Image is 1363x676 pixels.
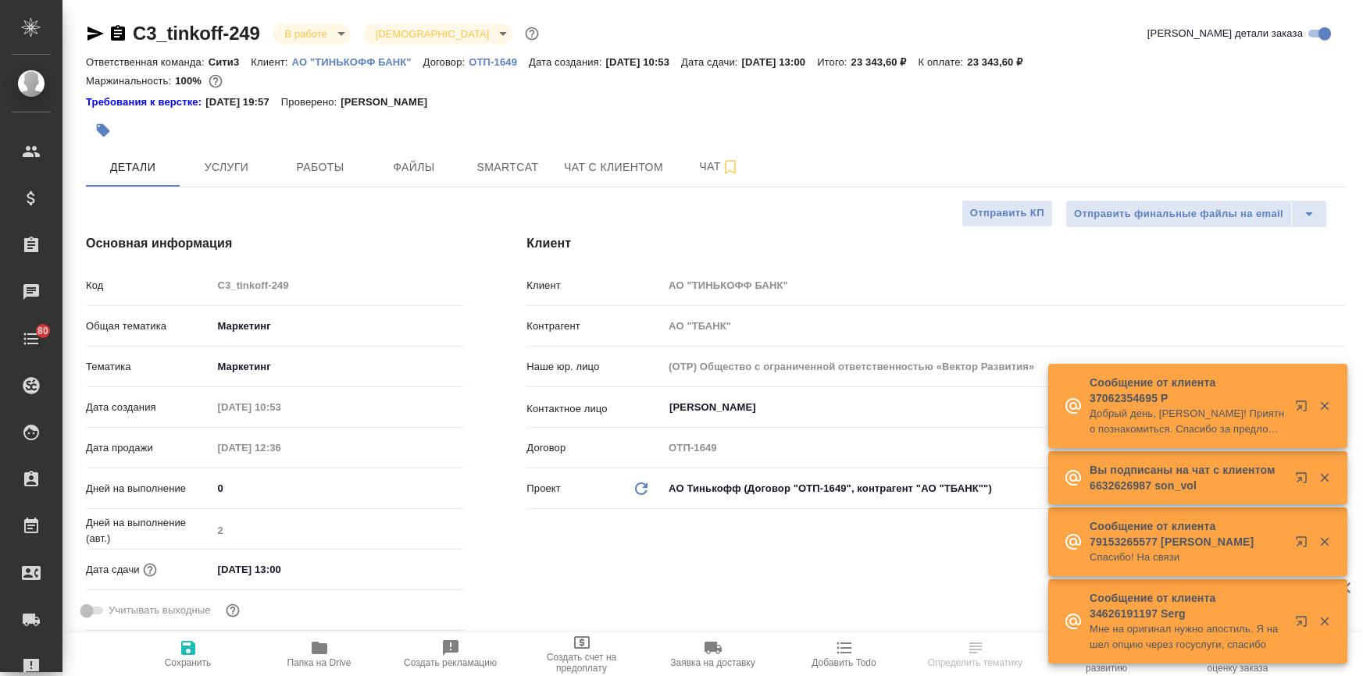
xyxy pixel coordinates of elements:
[287,657,351,668] span: Папка на Drive
[526,481,561,496] p: Проект
[648,632,779,676] button: Заявка на доставку
[1308,471,1340,485] button: Закрыть
[1308,399,1340,413] button: Закрыть
[86,75,175,87] p: Маржинальность:
[526,440,663,456] p: Договор
[212,558,348,581] input: ✎ Введи что-нибудь
[1090,550,1285,565] p: Спасибо! На связи
[212,519,464,542] input: Пустое поле
[1090,518,1285,550] p: Сообщение от клиента 79153265577 [PERSON_NAME]
[1041,632,1172,676] button: Призвать менеджера по развитию
[86,24,105,43] button: Скопировать ссылку для ЯМессенджера
[189,158,264,177] span: Услуги
[812,657,876,668] span: Добавить Todo
[423,56,469,68] p: Договор:
[967,56,1034,68] p: 23 343,60 ₽
[526,234,1346,253] h4: Клиент
[910,632,1041,676] button: Определить тематику
[86,515,212,546] p: Дней на выполнение (авт.)
[376,158,451,177] span: Файлы
[526,652,638,674] span: Создать счет на предоплату
[251,56,291,68] p: Клиент:
[605,56,681,68] p: [DATE] 10:53
[86,481,212,496] p: Дней на выполнение
[1090,462,1285,493] p: Вы подписаны на чат с клиентом 6632626987 son_vol
[1286,526,1323,564] button: Открыть в новой вкладке
[928,657,1022,668] span: Определить тематику
[919,56,968,68] p: К оплате:
[212,396,348,418] input: Пустое поле
[209,56,252,68] p: Сити3
[28,323,58,339] span: 80
[212,313,464,340] div: Маркетинг
[280,27,332,41] button: В работе
[1090,375,1285,406] p: Сообщение от клиента 37062354695 P
[86,359,212,375] p: Тематика
[165,657,212,668] span: Сохранить
[223,600,243,621] button: Выбери, если сб и вс нужно считать рабочими днями для выполнения заказа.
[140,560,160,580] button: Если добавить услуги и заполнить их объемом, то дата рассчитается автоматически
[1147,26,1303,41] span: [PERSON_NAME] детали заказа
[86,318,212,334] p: Общая тематика
[212,436,348,459] input: Пустое поле
[109,24,127,43] button: Скопировать ссылку
[1090,406,1285,437] p: Добрый день, [PERSON_NAME]! Приятно познакомиться. Спасибо за предложенные варианты. К сожалению,...
[341,94,439,110] p: [PERSON_NAME]
[670,657,755,668] span: Заявка на доставку
[86,278,212,294] p: Код
[817,56,851,68] p: Итого:
[86,94,205,110] a: Требования к верстке:
[212,477,464,500] input: ✎ Введи что-нибудь
[516,632,648,676] button: Создать счет на предоплату
[175,75,205,87] p: 100%
[962,200,1053,227] button: Отправить КП
[1286,390,1323,428] button: Открыть в новой вкладке
[1090,590,1285,621] p: Сообщение от клиента 34626191197 Serg
[371,27,494,41] button: [DEMOGRAPHIC_DATA]
[721,158,740,176] svg: Подписаться
[663,274,1346,297] input: Пустое поле
[86,562,140,578] p: Дата сдачи
[526,278,663,294] p: Клиент
[1308,535,1340,549] button: Закрыть
[663,355,1346,378] input: Пустое поле
[1074,205,1283,223] span: Отправить финальные файлы на email
[470,158,545,177] span: Smartcat
[363,23,512,44] div: В работе
[283,158,358,177] span: Работы
[1308,614,1340,628] button: Закрыть
[86,440,212,456] p: Дата продажи
[970,205,1044,222] span: Отправить КП
[526,401,663,417] p: Контактное лицо
[133,23,260,44] a: C3_tinkoff-249
[1090,621,1285,653] p: Мне на оригинал нужно апостиль. Я нашел опцию через госуслуги, спасибо
[663,436,1346,459] input: Пустое поле
[254,632,385,676] button: Папка на Drive
[529,56,605,68] p: Дата создания:
[663,315,1346,337] input: Пустое поле
[292,56,423,68] p: АО "ТИНЬКОФФ БАНК"
[86,94,205,110] div: Нажми, чтобы открыть папку с инструкцией
[469,55,529,68] a: ОТП-1649
[4,319,59,358] a: 80
[212,274,464,297] input: Пустое поле
[1286,462,1323,500] button: Открыть в новой вкладке
[522,23,542,44] button: Доп статусы указывают на важность/срочность заказа
[86,113,120,148] button: Добавить тэг
[86,56,209,68] p: Ответственная команда:
[212,354,464,380] div: Маркетинг
[1065,200,1292,228] button: Отправить финальные файлы на email
[205,71,226,91] button: 0.00 RUB;
[385,632,516,676] button: Создать рекламацию
[564,158,663,177] span: Чат с клиентом
[851,56,919,68] p: 23 343,60 ₽
[95,158,170,177] span: Детали
[1065,200,1327,228] div: split button
[682,157,757,176] span: Чат
[663,475,1346,502] div: АО Тинькофф (Договор "ОТП-1649", контрагент "АО "ТБАНК"")
[86,234,464,253] h4: Основная информация
[404,657,497,668] span: Создать рекламацию
[273,23,351,44] div: В работе
[742,56,818,68] p: [DATE] 13:00
[779,632,910,676] button: Добавить Todo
